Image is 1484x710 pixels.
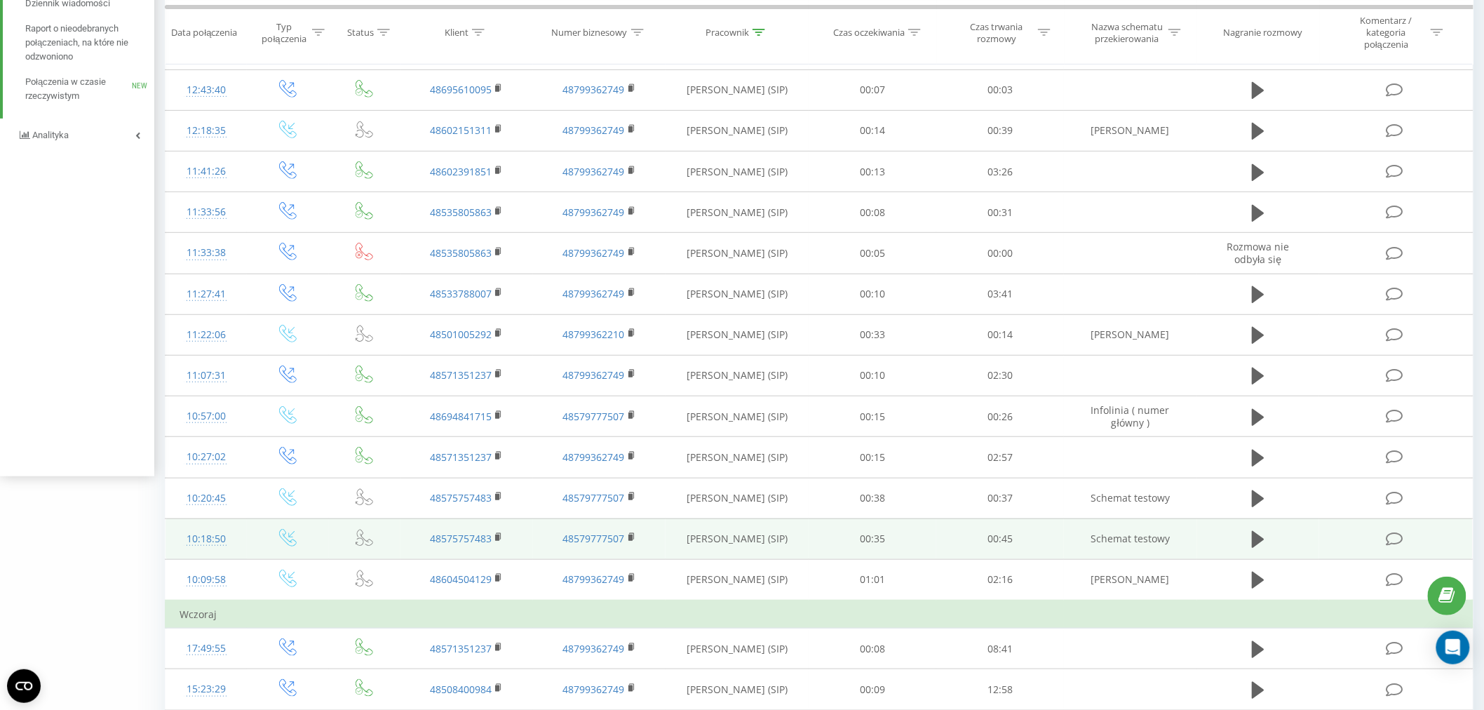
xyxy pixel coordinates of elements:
div: 10:20:45 [180,485,233,512]
td: [PERSON_NAME] (SIP) [666,669,809,710]
a: 48694841715 [430,410,492,423]
div: 11:41:26 [180,158,233,185]
td: 00:26 [936,396,1064,437]
a: 48799362749 [563,450,625,464]
td: [PERSON_NAME] (SIP) [666,629,809,669]
a: 48799362749 [563,206,625,219]
div: Open Intercom Messenger [1436,631,1470,664]
span: Analityka [32,130,69,140]
a: 48602391851 [430,165,492,178]
td: 00:33 [809,314,936,355]
td: 01:01 [809,559,936,601]
td: 02:16 [936,559,1064,601]
button: Open CMP widget [7,669,41,703]
td: 00:39 [936,110,1064,151]
td: 02:30 [936,355,1064,396]
div: Komentarz / kategoria połączenia [1345,15,1427,51]
div: 10:18:50 [180,525,233,553]
a: 48799362749 [563,123,625,137]
div: Nagranie rozmowy [1223,27,1302,39]
div: 10:27:02 [180,443,233,471]
a: 48799362749 [563,368,625,382]
a: 48799362749 [563,572,625,586]
td: [PERSON_NAME] (SIP) [666,274,809,314]
a: 48501005292 [430,328,492,341]
td: [PERSON_NAME] (SIP) [666,110,809,151]
td: [PERSON_NAME] (SIP) [666,478,809,518]
td: [PERSON_NAME] (SIP) [666,559,809,601]
a: Raport o nieodebranych połączeniach, na które nie odzwoniono [25,16,154,69]
a: 48571351237 [430,450,492,464]
td: [PERSON_NAME] [1064,314,1196,355]
td: [PERSON_NAME] (SIP) [666,152,809,192]
td: 00:15 [809,396,936,437]
a: 48579777507 [563,491,625,504]
a: 48695610095 [430,83,492,96]
a: 48799362749 [563,83,625,96]
td: 00:15 [809,437,936,478]
td: Wczoraj [166,601,1473,629]
a: 48602151311 [430,123,492,137]
span: Połączenia w czasie rzeczywistym [25,75,132,103]
td: [PERSON_NAME] (SIP) [666,518,809,559]
div: Pracownik [706,27,749,39]
td: [PERSON_NAME] (SIP) [666,69,809,110]
div: Status [347,27,374,39]
div: Typ połączenia [259,20,309,44]
td: 00:00 [936,233,1064,274]
div: Czas oczekiwania [833,27,905,39]
div: 12:43:40 [180,76,233,104]
td: 00:03 [936,69,1064,110]
td: [PERSON_NAME] [1064,559,1196,601]
td: [PERSON_NAME] (SIP) [666,396,809,437]
td: 00:45 [936,518,1064,559]
a: 48799362749 [563,246,625,260]
a: 48575757483 [430,491,492,504]
a: 48579777507 [563,532,625,545]
div: 12:18:35 [180,117,233,145]
div: Klient [445,27,468,39]
td: 00:08 [809,629,936,669]
a: 48535805863 [430,206,492,219]
td: 00:35 [809,518,936,559]
div: 15:23:29 [180,676,233,703]
a: 48575757483 [430,532,492,545]
a: 48799362749 [563,642,625,655]
td: 00:10 [809,355,936,396]
a: 48508400984 [430,683,492,696]
a: Połączenia w czasie rzeczywistymNEW [25,69,154,109]
div: 10:09:58 [180,566,233,594]
a: 48571351237 [430,642,492,655]
td: Infolinia ( numer główny ) [1064,396,1196,437]
td: 00:13 [809,152,936,192]
td: 00:07 [809,69,936,110]
div: Nazwa schematu przekierowania [1090,20,1165,44]
div: 11:22:06 [180,321,233,349]
div: Czas trwania rozmowy [959,20,1034,44]
div: 17:49:55 [180,635,233,662]
td: 02:57 [936,437,1064,478]
a: 48799362210 [563,328,625,341]
div: 11:27:41 [180,281,233,308]
div: 10:57:00 [180,403,233,430]
td: 00:14 [936,314,1064,355]
td: 12:58 [936,669,1064,710]
div: 11:33:38 [180,239,233,267]
a: 48535805863 [430,246,492,260]
td: [PERSON_NAME] [1064,110,1196,151]
a: 48604504129 [430,572,492,586]
div: Numer biznesowy [552,27,628,39]
td: [PERSON_NAME] (SIP) [666,355,809,396]
td: [PERSON_NAME] (SIP) [666,233,809,274]
div: 11:07:31 [180,362,233,389]
a: 48799362749 [563,165,625,178]
td: 00:05 [809,233,936,274]
td: 08:41 [936,629,1064,669]
span: Rozmowa nie odbyła się [1227,240,1290,266]
td: 00:37 [936,478,1064,518]
td: 00:38 [809,478,936,518]
div: 11:33:56 [180,199,233,226]
a: 48799362749 [563,683,625,696]
a: 48533788007 [430,287,492,300]
a: 48799362749 [563,287,625,300]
